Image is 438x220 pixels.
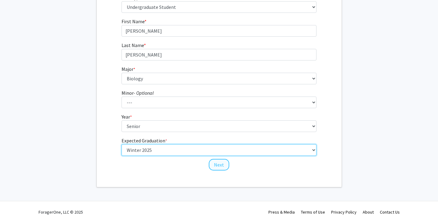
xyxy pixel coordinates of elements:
iframe: Chat [5,193,26,215]
a: Contact Us [380,209,400,215]
label: Year [122,113,132,120]
span: Last Name [122,42,144,48]
a: Press & Media [268,209,295,215]
a: Terms of Use [301,209,325,215]
a: About [363,209,374,215]
span: First Name [122,18,144,24]
button: Next [209,159,229,170]
i: - Optional [134,90,154,96]
label: Expected Graduation [122,137,167,144]
label: Minor [122,89,154,97]
a: Privacy Policy [331,209,357,215]
label: Major [122,65,135,73]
